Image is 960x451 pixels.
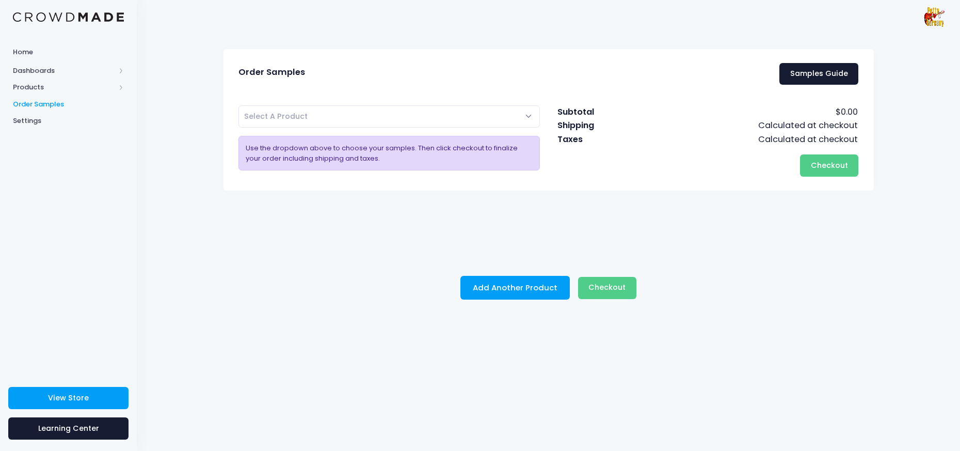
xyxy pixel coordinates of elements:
[13,66,115,76] span: Dashboards
[244,111,308,121] span: Select A Product
[238,136,540,170] div: Use the dropdown above to choose your samples. Then click checkout to finalize your order includi...
[8,387,129,409] a: View Store
[13,116,124,126] span: Settings
[238,67,305,77] span: Order Samples
[8,417,129,440] a: Learning Center
[244,111,308,122] span: Select A Product
[238,105,540,128] span: Select A Product
[779,63,858,85] a: Samples Guide
[639,133,858,146] td: Calculated at checkout
[38,423,99,433] span: Learning Center
[557,105,639,119] td: Subtotal
[578,277,636,299] button: Checkout
[800,154,858,177] button: Checkout
[924,7,945,27] img: User
[811,160,848,170] span: Checkout
[639,119,858,132] td: Calculated at checkout
[48,393,89,403] span: View Store
[13,99,124,110] span: Order Samples
[639,105,858,119] td: $0.00
[588,282,626,292] span: Checkout
[557,133,639,146] td: Taxes
[460,276,570,300] button: Add Another Product
[13,47,124,57] span: Home
[13,12,124,22] img: Logo
[13,82,115,92] span: Products
[557,119,639,132] td: Shipping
